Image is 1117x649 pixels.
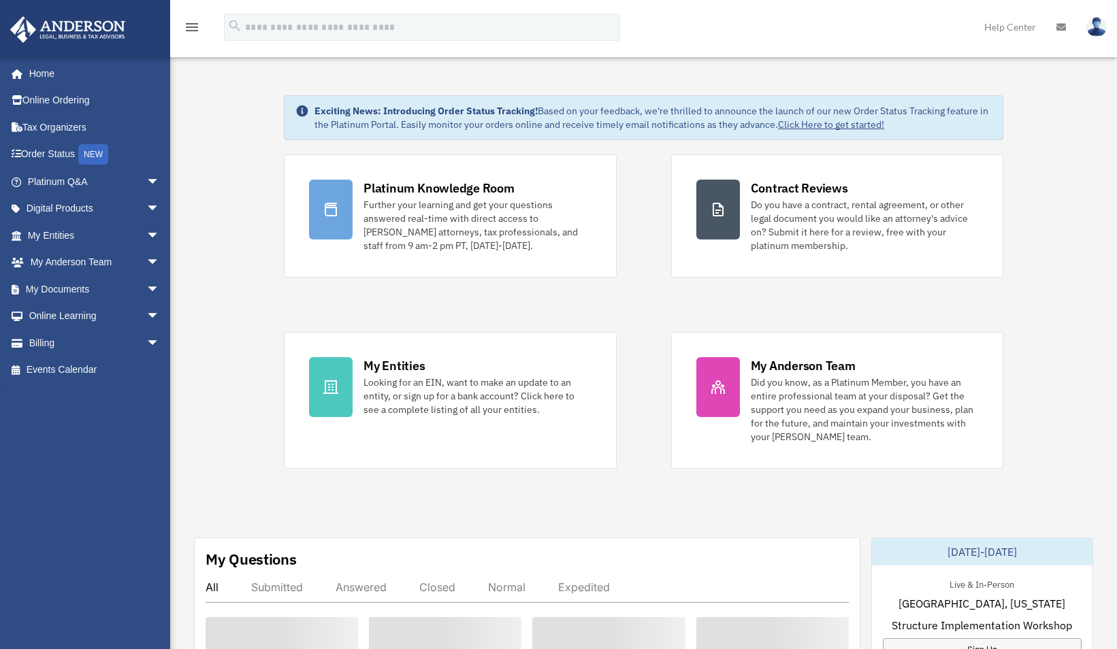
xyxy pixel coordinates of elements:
[10,303,180,330] a: Online Learningarrow_drop_down
[284,154,616,278] a: Platinum Knowledge Room Further your learning and get your questions answered real-time with dire...
[314,105,538,117] strong: Exciting News: Introducing Order Status Tracking!
[251,580,303,594] div: Submitted
[558,580,610,594] div: Expedited
[10,168,180,195] a: Platinum Q&Aarrow_drop_down
[1086,17,1107,37] img: User Pic
[146,222,174,250] span: arrow_drop_down
[10,141,180,169] a: Order StatusNEW
[751,198,978,252] div: Do you have a contract, rental agreement, or other legal document you would like an attorney's ad...
[363,357,425,374] div: My Entities
[892,617,1072,633] span: Structure Implementation Workshop
[146,195,174,223] span: arrow_drop_down
[751,376,978,444] div: Did you know, as a Platinum Member, you have an entire professional team at your disposal? Get th...
[206,549,297,569] div: My Questions
[751,180,848,197] div: Contract Reviews
[206,580,218,594] div: All
[10,195,180,222] a: Digital Productsarrow_drop_down
[671,154,1003,278] a: Contract Reviews Do you have a contract, rental agreement, or other legal document you would like...
[488,580,525,594] div: Normal
[78,144,108,165] div: NEW
[336,580,387,594] div: Answered
[363,376,591,416] div: Looking for an EIN, want to make an update to an entity, or sign up for a bank account? Click her...
[10,114,180,141] a: Tax Organizers
[778,118,884,131] a: Click Here to get started!
[671,332,1003,469] a: My Anderson Team Did you know, as a Platinum Member, you have an entire professional team at your...
[872,538,1092,565] div: [DATE]-[DATE]
[146,168,174,196] span: arrow_drop_down
[10,222,180,249] a: My Entitiesarrow_drop_down
[363,180,515,197] div: Platinum Knowledge Room
[146,303,174,331] span: arrow_drop_down
[6,16,129,43] img: Anderson Advisors Platinum Portal
[419,580,455,594] div: Closed
[10,356,180,384] a: Events Calendar
[146,276,174,303] span: arrow_drop_down
[939,576,1025,590] div: Live & In-Person
[751,357,856,374] div: My Anderson Team
[10,87,180,114] a: Online Ordering
[10,276,180,303] a: My Documentsarrow_drop_down
[899,595,1065,612] span: [GEOGRAPHIC_DATA], [US_STATE]
[363,198,591,252] div: Further your learning and get your questions answered real-time with direct access to [PERSON_NAM...
[184,19,200,35] i: menu
[146,249,174,277] span: arrow_drop_down
[10,249,180,276] a: My Anderson Teamarrow_drop_down
[10,329,180,356] a: Billingarrow_drop_down
[146,329,174,357] span: arrow_drop_down
[314,104,992,131] div: Based on your feedback, we're thrilled to announce the launch of our new Order Status Tracking fe...
[227,18,242,33] i: search
[184,24,200,35] a: menu
[10,60,174,87] a: Home
[284,332,616,469] a: My Entities Looking for an EIN, want to make an update to an entity, or sign up for a bank accoun...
